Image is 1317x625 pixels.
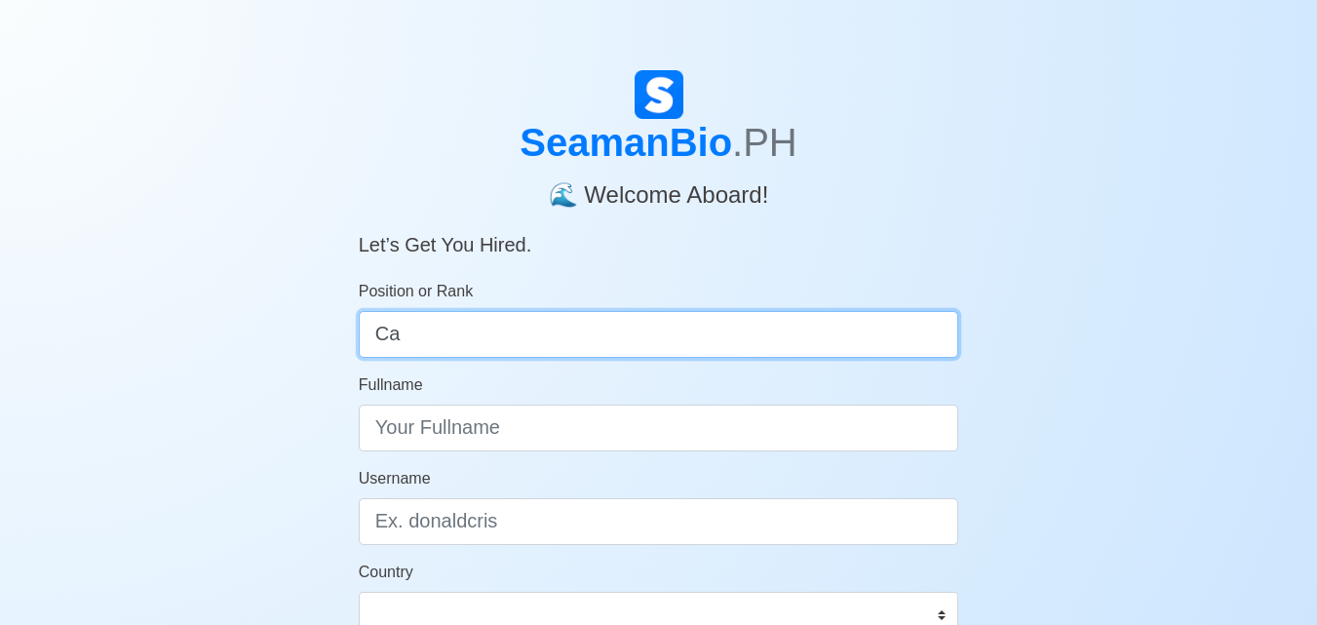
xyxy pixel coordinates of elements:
[359,283,473,299] span: Position or Rank
[359,166,959,210] h4: 🌊 Welcome Aboard!
[359,498,959,545] input: Ex. donaldcris
[732,121,797,164] span: .PH
[359,561,413,584] label: Country
[359,470,431,487] span: Username
[359,376,423,393] span: Fullname
[359,311,959,358] input: ex. 2nd Officer w/Master License
[359,210,959,256] h5: Let’s Get You Hired.
[359,405,959,451] input: Your Fullname
[635,70,683,119] img: Logo
[359,119,959,166] h1: SeamanBio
